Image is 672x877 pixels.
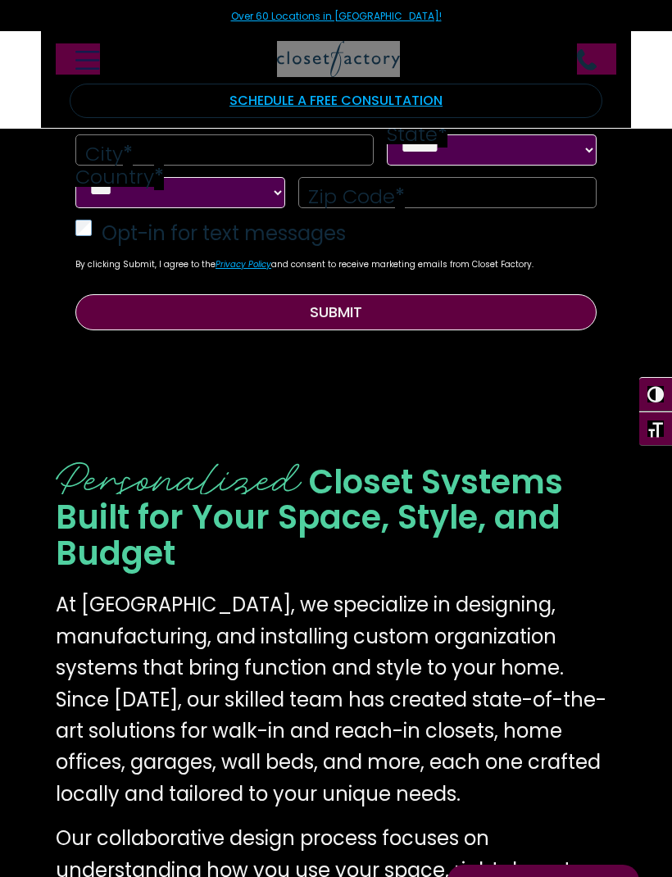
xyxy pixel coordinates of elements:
[56,494,561,575] span: Your Space, Style, and Budget
[577,43,616,75] button: Phone Number
[70,84,602,118] a: Schedule a Free Consultation
[56,459,563,540] span: Closet Systems Built for
[85,144,133,164] label: City
[56,43,100,75] button: Toggle Mobile Menu
[216,258,271,270] a: Privacy Policy
[639,377,672,411] button: Toggle High Contrast
[230,3,443,30] a: Over 60 Locations in [GEOGRAPHIC_DATA]!
[75,167,164,187] label: Country
[56,589,616,810] p: At [GEOGRAPHIC_DATA], we specialize in designing, manufacturing, and installing custom organizati...
[56,441,301,507] span: Personalized
[102,220,597,248] label: Opt-in for text messages
[75,294,597,330] button: Submit
[277,41,400,76] img: Closet Factory Logo
[308,187,405,207] label: Zip Code
[639,411,672,446] button: Toggle Font size
[231,9,442,24] span: Over 60 Locations in [GEOGRAPHIC_DATA]!
[387,125,447,144] label: State
[75,260,597,270] small: By clicking Submit, I agree to the and consent to receive marketing emails from Closet Factory.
